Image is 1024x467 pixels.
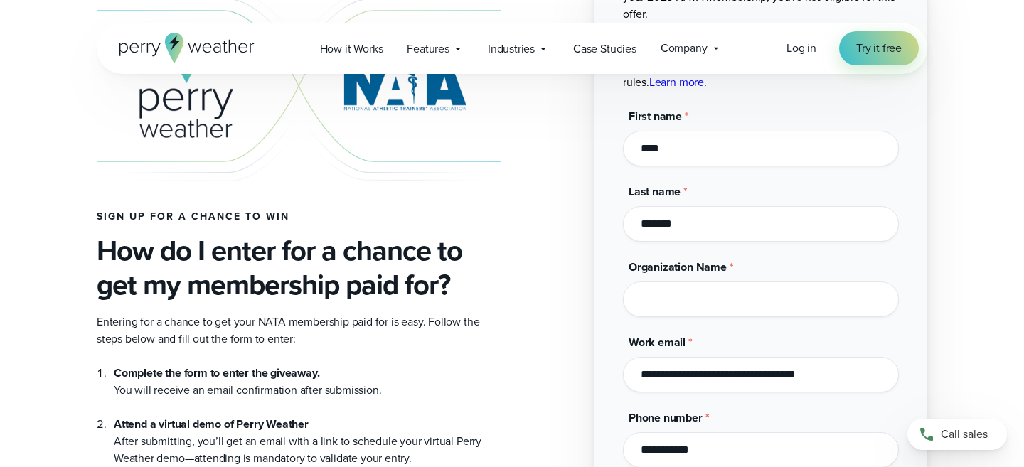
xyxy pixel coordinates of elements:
[488,41,535,58] span: Industries
[839,31,919,65] a: Try it free
[308,34,395,63] a: How it Works
[114,416,309,432] strong: Attend a virtual demo of Perry Weather
[320,41,383,58] span: How it Works
[649,74,704,90] a: Learn more
[786,40,816,57] a: Log in
[97,211,501,222] h4: Sign up for a chance to win
[786,40,816,56] span: Log in
[629,334,686,350] span: Work email
[629,409,703,426] span: Phone number
[629,183,681,200] span: Last name
[561,34,649,63] a: Case Studies
[941,426,988,443] span: Call sales
[629,259,727,275] span: Organization Name
[661,40,708,57] span: Company
[629,108,682,124] span: First name
[573,41,636,58] span: Case Studies
[407,41,449,58] span: Features
[97,313,501,348] p: Entering for a chance to get your NATA membership paid for is easy. Follow the steps below and fi...
[114,365,319,381] strong: Complete the form to enter the giveaway.
[856,40,902,57] span: Try it free
[114,365,501,399] li: You will receive an email confirmation after submission.
[907,419,1007,450] a: Call sales
[97,234,501,302] h3: How do I enter for a chance to get my membership paid for?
